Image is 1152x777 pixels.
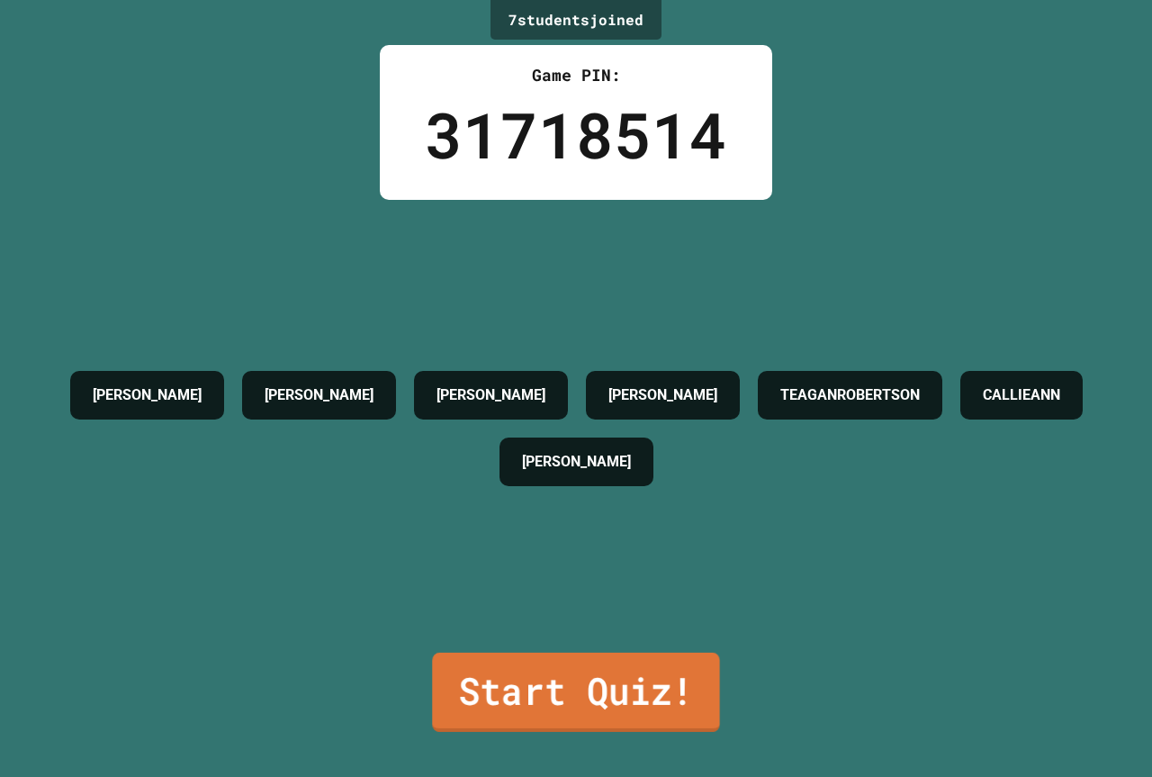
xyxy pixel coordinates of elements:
h4: [PERSON_NAME] [522,451,631,473]
h4: TEAGANROBERTSON [780,384,920,406]
div: Game PIN: [425,63,727,87]
h4: [PERSON_NAME] [608,384,717,406]
a: Start Quiz! [432,653,719,732]
h4: [PERSON_NAME] [436,384,545,406]
h4: [PERSON_NAME] [93,384,202,406]
div: 31718514 [425,87,727,182]
h4: CALLIEANN [983,384,1060,406]
h4: [PERSON_NAME] [265,384,373,406]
